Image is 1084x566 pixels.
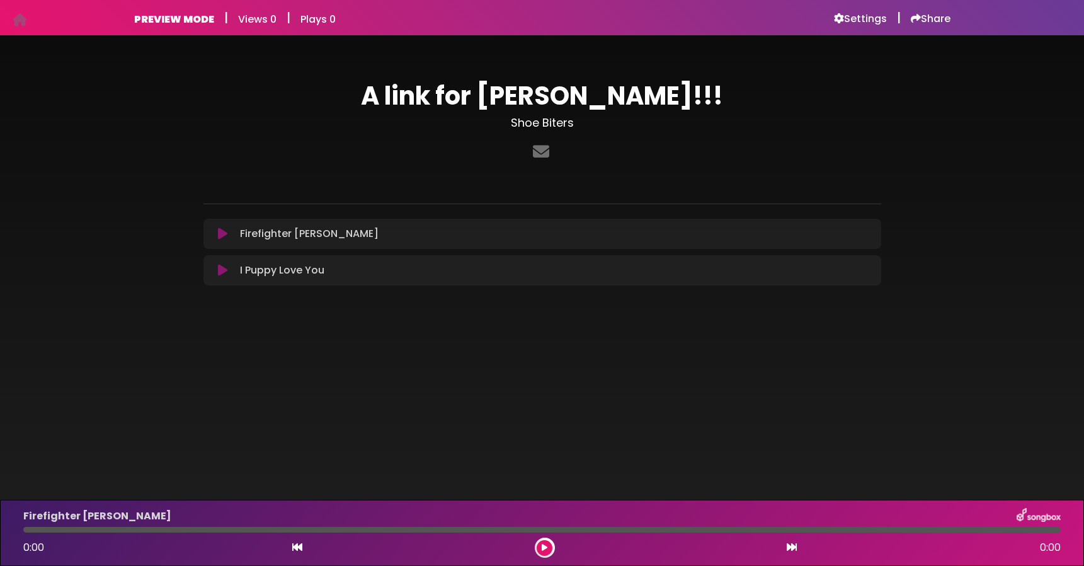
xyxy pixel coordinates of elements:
[224,10,228,25] h5: |
[238,13,277,25] h6: Views 0
[240,226,379,241] p: Firefighter [PERSON_NAME]
[203,81,881,111] h1: A link for [PERSON_NAME]!!!
[897,10,901,25] h5: |
[911,13,950,25] a: Share
[300,13,336,25] h6: Plays 0
[240,263,324,278] p: I Puppy Love You
[134,13,214,25] h6: PREVIEW MODE
[834,13,887,25] a: Settings
[203,116,881,130] h3: Shoe Biters
[287,10,290,25] h5: |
